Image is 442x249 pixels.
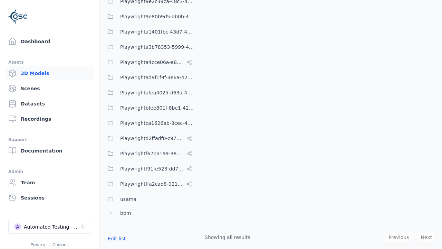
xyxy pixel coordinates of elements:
span: Playwrighta3b78353-5999-46c5-9eab-70007203469a [120,43,195,51]
span: Playwrighta4cce06a-a8e6-4c0d-bfc1-93e8d78d750a [120,58,184,66]
span: Playwrightf91fe523-dd75-44f3-a953-451f6070cb42 [120,165,184,173]
a: Team [6,176,94,190]
span: Playwrightafea4025-d63a-49e7-a357-3519c7a93ead [120,89,195,97]
button: Playwrightf91fe523-dd75-44f3-a953-451f6070cb42 [104,162,195,176]
span: bbm [120,209,131,217]
button: Playwright9e80b9d5-ab0b-4e8f-a3de-da46b25b8298 [104,10,195,24]
span: Playwrightffa2cad8-0214-4c2f-a758-8e9593c5a37e [120,180,184,188]
button: Playwrightf67ba199-386a-42d1-aebc-3b37e79c7296 [104,147,195,160]
span: Showing all results [205,234,250,240]
a: Privacy [30,242,45,247]
span: Playwrightad9f1f9f-3e6a-4231-8f19-c506bf64a382 [120,73,195,82]
div: Automated Testing - Playwright [24,223,80,230]
a: Documentation [6,144,94,158]
div: Admin [8,167,91,176]
button: Playwrighta1401fbc-43d7-48dd-a309-be935d99d708 [104,25,195,39]
a: 3D Models [6,66,94,80]
button: Playwrightafea4025-d63a-49e7-a357-3519c7a93ead [104,86,195,100]
span: Playwrightbfee801f-8be1-42a6-b774-94c49e43b650 [120,104,195,112]
button: Playwrighta4cce06a-a8e6-4c0d-bfc1-93e8d78d750a [104,55,195,69]
button: bbm [104,206,195,220]
button: Select a workspace [8,220,91,234]
span: | [48,242,50,247]
a: Datasets [6,97,94,111]
button: Playwrightffa2cad8-0214-4c2f-a758-8e9593c5a37e [104,177,195,191]
span: Playwrighta1401fbc-43d7-48dd-a309-be935d99d708 [120,28,195,36]
button: usama [104,192,195,206]
a: Dashboard [6,35,94,48]
span: Playwrightd2ffadf0-c973-454c-8fcf-dadaeffcb802 [120,134,184,142]
div: Assets [8,58,91,66]
a: Recordings [6,112,94,126]
a: Sessions [6,191,94,205]
button: Playwrighta3b78353-5999-46c5-9eab-70007203469a [104,40,195,54]
button: Playwrightd2ffadf0-c973-454c-8fcf-dadaeffcb802 [104,131,195,145]
button: Playwrightbfee801f-8be1-42a6-b774-94c49e43b650 [104,101,195,115]
button: Playwrightca1626ab-8cec-4ddc-b85a-2f9392fe08d1 [104,116,195,130]
button: Edit list [104,232,130,245]
span: Playwright9e80b9d5-ab0b-4e8f-a3de-da46b25b8298 [120,12,195,21]
span: Playwrightca1626ab-8cec-4ddc-b85a-2f9392fe08d1 [120,119,195,127]
img: Logo [8,7,28,26]
button: Playwrightad9f1f9f-3e6a-4231-8f19-c506bf64a382 [104,71,195,84]
div: A [14,223,21,230]
div: Support [8,136,91,144]
span: usama [120,195,136,203]
a: Cookies [52,242,69,247]
a: Scenes [6,82,94,95]
span: Playwrightf67ba199-386a-42d1-aebc-3b37e79c7296 [120,149,184,158]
